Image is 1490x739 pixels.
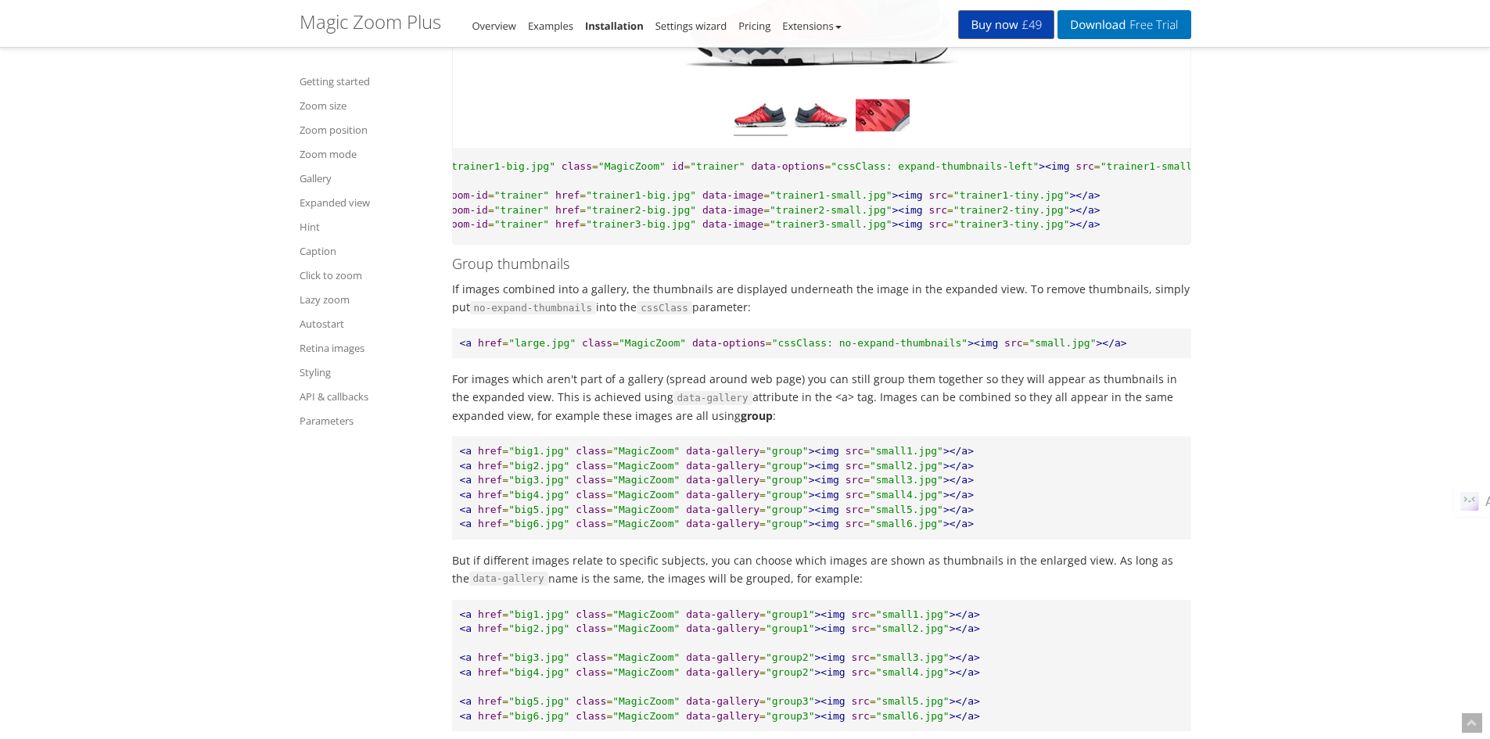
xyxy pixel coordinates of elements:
[300,12,441,32] h1: Magic Zoom Plus
[508,337,576,349] span: "large.jpg"
[947,189,953,201] span: =
[752,160,825,172] span: data-options
[772,337,968,349] span: "cssClass: no-expand-thumbnails"
[876,695,950,707] span: "small5.jpg"
[686,518,759,529] span: data-gallery
[870,504,943,515] span: "small5.jpg"
[1094,160,1100,172] span: =
[876,608,950,620] span: "small1.jpg"
[876,666,950,678] span: "small4.jpg"
[300,145,433,163] a: Zoom mode
[460,695,472,707] span: <a
[508,489,569,500] span: "big4.jpg"
[846,460,863,472] span: src
[759,504,766,515] span: =
[300,266,433,285] a: Click to zoom
[469,572,548,586] code: data-gallery
[1100,160,1223,172] span: "trainer1-small.jpg"
[815,622,846,634] span: ><img
[870,489,943,500] span: "small4.jpg"
[686,504,759,515] span: data-gallery
[606,651,612,663] span: =
[870,518,943,529] span: "small6.jpg"
[612,337,619,349] span: =
[508,608,569,620] span: "big1.jpg"
[673,391,752,405] code: data-gallery
[870,695,876,707] span: =
[508,622,569,634] span: "big2.jpg"
[1004,337,1022,349] span: src
[576,608,606,620] span: class
[943,460,974,472] span: ></a>
[576,622,606,634] span: class
[494,189,549,201] span: "trainer"
[460,337,472,349] span: <a
[300,290,433,309] a: Lazy zoom
[502,445,508,457] span: =
[502,337,508,349] span: =
[606,608,612,620] span: =
[576,504,606,515] span: class
[782,19,841,33] a: Extensions
[702,218,763,230] span: data-image
[876,622,950,634] span: "small2.jpg"
[586,204,696,216] span: "trainer2-big.jpg"
[846,489,863,500] span: src
[766,474,809,486] span: "group"
[686,695,759,707] span: data-gallery
[950,695,980,707] span: ></a>
[968,337,998,349] span: ><img
[851,666,869,678] span: src
[686,651,759,663] span: data-gallery
[612,445,680,457] span: "MagicZoom"
[598,160,666,172] span: "MagicZoom"
[478,489,502,500] span: href
[702,189,763,201] span: data-image
[494,218,549,230] span: "trainer"
[478,504,502,515] span: href
[766,518,809,529] span: "group"
[686,622,759,634] span: data-gallery
[846,474,863,486] span: src
[502,622,508,634] span: =
[576,489,606,500] span: class
[815,710,846,722] span: ><img
[586,189,696,201] span: "trainer1-big.jpg"
[950,710,980,722] span: ></a>
[770,218,892,230] span: "trainer3-small.jpg"
[1070,189,1100,201] span: ></a>
[606,445,612,457] span: =
[508,651,569,663] span: "big3.jpg"
[576,651,606,663] span: class
[528,19,573,33] a: Examples
[846,445,863,457] span: src
[612,489,680,500] span: "MagicZoom"
[763,218,770,230] span: =
[488,204,494,216] span: =
[508,710,569,722] span: "big6.jpg"
[576,710,606,722] span: class
[815,695,846,707] span: ><img
[300,193,433,212] a: Expanded view
[770,189,892,201] span: "trainer1-small.jpg"
[1070,204,1100,216] span: ></a>
[1029,337,1096,349] span: "small.jpg"
[502,666,508,678] span: =
[766,666,815,678] span: "group2"
[892,189,923,201] span: ><img
[576,518,606,529] span: class
[472,19,516,33] a: Overview
[672,160,684,172] span: id
[606,622,612,634] span: =
[494,204,549,216] span: "trainer"
[300,363,433,382] a: Styling
[1057,10,1190,39] a: DownloadFree Trial
[508,518,569,529] span: "big6.jpg"
[686,474,759,486] span: data-gallery
[580,204,586,216] span: =
[950,651,980,663] span: ></a>
[555,204,580,216] span: href
[947,218,953,230] span: =
[1023,337,1029,349] span: =
[612,474,680,486] span: "MagicZoom"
